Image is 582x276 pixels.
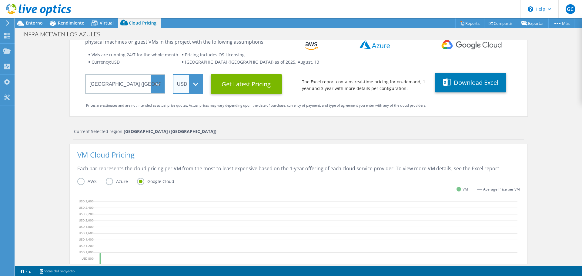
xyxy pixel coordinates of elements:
[137,178,183,185] label: Google Cloud
[74,128,524,135] div: Current Selected region:
[455,18,484,28] a: Reports
[92,52,178,58] span: VMs are running 24/7 for the whole month
[92,59,120,65] span: Currency: USD
[79,250,94,254] text: USD 1,000
[77,151,520,165] div: VM Cloud Pricing
[79,205,94,209] text: USD 2,400
[79,199,94,203] text: USD 2,600
[124,128,216,134] strong: [GEOGRAPHIC_DATA] ([GEOGRAPHIC_DATA])
[79,244,94,248] text: USD 1,200
[26,20,43,26] span: Entorno
[77,165,520,178] div: Each bar represents the cloud pricing per VM from the most to least expensive based on the 1-year...
[86,102,511,109] div: Prices are estimates and are not intended as actual price quotes. Actual prices may vary dependin...
[58,20,85,26] span: Rendimiento
[463,186,468,193] span: VM
[211,74,282,94] button: Get Latest Pricing
[517,18,549,28] a: Exportar
[129,20,156,26] span: Cloud Pricing
[185,59,319,65] span: [GEOGRAPHIC_DATA] ([GEOGRAPHIC_DATA]) as of 2025, August, 13
[484,18,517,28] a: Compartir
[35,267,79,275] a: notas del proyecto
[100,20,114,26] span: Virtual
[528,6,533,12] svg: \n
[79,218,94,222] text: USD 2,000
[79,231,94,235] text: USD 1,600
[483,186,520,193] span: Average Price per VM
[106,178,137,185] label: Azure
[77,178,106,185] label: AWS
[79,237,94,241] text: USD 1,400
[16,267,35,275] a: 2
[302,78,427,92] div: The Excel report contains real-time pricing for on-demand, 1 year and 3 year with more details pe...
[82,263,94,267] text: USD 600
[566,4,575,14] span: GC
[79,224,94,229] text: USD 1,800
[548,18,574,28] a: Más
[79,211,94,216] text: USD 2,200
[20,31,110,38] h1: INFRA MCEWEN LOS AZULES
[435,73,506,92] button: Download Excel
[185,52,245,58] span: Pricing includes OS Licensing
[82,256,94,261] text: USD 800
